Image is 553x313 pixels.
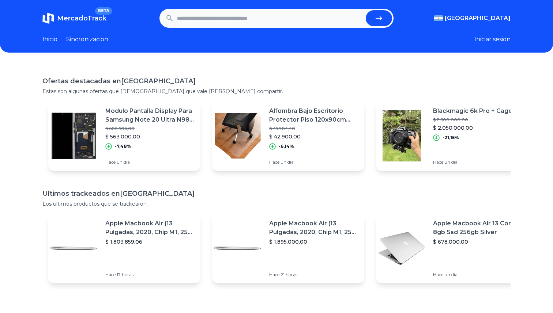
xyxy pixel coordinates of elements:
[105,238,195,245] p: $ 1.803.859,06
[474,35,511,44] button: Iniciar sesion
[66,35,108,44] a: Sincronizacion
[269,272,358,278] p: Hace 21 horas
[433,159,514,165] p: Hace un día
[212,101,364,171] a: Featured imageAlfombra Bajo Escritorio Protector Piso 120x90cm S/solapa Dp$ 45.704,40$ 42.900,00-...
[105,107,195,124] p: Modulo Pantalla Display Para Samsung Note 20 Ultra N985 C/m
[212,223,263,274] img: Featured image
[105,272,195,278] p: Hace 17 horas
[105,126,195,131] p: $ 608.506,00
[269,133,358,140] p: $ 42.900,00
[57,14,106,22] span: MercadoTrack
[433,272,522,278] p: Hace un día
[269,159,358,165] p: Hace un día
[42,12,54,24] img: MercadoTrack
[433,124,514,131] p: $ 2.050.000,00
[115,144,131,149] p: -7,48%
[105,219,195,237] p: Apple Macbook Air (13 Pulgadas, 2020, Chip M1, 256 Gb De Ssd, 8 Gb De Ram) - Plata
[105,159,195,165] p: Hace un día
[95,7,112,15] span: BETA
[48,213,200,283] a: Featured imageApple Macbook Air (13 Pulgadas, 2020, Chip M1, 256 Gb De Ssd, 8 Gb De Ram) - Plata$...
[48,110,99,161] img: Featured image
[42,88,511,95] p: Estas son algunas ofertas que [DEMOGRAPHIC_DATA] que vale [PERSON_NAME] compartir.
[48,101,200,171] a: Featured imageModulo Pantalla Display Para Samsung Note 20 Ultra N985 C/m$ 608.506,00$ 563.000,00...
[42,12,106,24] a: MercadoTrackBETA
[42,35,57,44] a: Inicio
[105,133,195,140] p: $ 563.000,00
[269,238,358,245] p: $ 1.895.000,00
[434,15,443,21] img: Argentina
[433,238,522,245] p: $ 678.000,00
[433,117,514,123] p: $ 2.600.000,00
[376,110,427,161] img: Featured image
[376,101,528,171] a: Featured imageBlackmagic 6k Pro + Cage.$ 2.600.000,00$ 2.050.000,00-21,15%Hace un día
[48,223,99,274] img: Featured image
[434,14,511,23] button: [GEOGRAPHIC_DATA]
[279,144,294,149] p: -6,14%
[443,135,459,141] p: -21,15%
[445,14,511,23] span: [GEOGRAPHIC_DATA]
[269,107,358,124] p: Alfombra Bajo Escritorio Protector Piso 120x90cm S/solapa Dp
[42,76,511,86] h1: Ofertas destacadas en [GEOGRAPHIC_DATA]
[269,126,358,131] p: $ 45.704,40
[42,200,511,207] p: Los ultimos productos que se trackearon.
[376,223,427,274] img: Featured image
[212,213,364,283] a: Featured imageApple Macbook Air (13 Pulgadas, 2020, Chip M1, 256 Gb De Ssd, 8 Gb De Ram) - Plata$...
[433,219,522,237] p: Apple Macbook Air 13 Core I5 8gb Ssd 256gb Silver
[42,188,511,199] h1: Ultimos trackeados en [GEOGRAPHIC_DATA]
[212,110,263,161] img: Featured image
[433,107,514,115] p: Blackmagic 6k Pro + Cage.
[376,213,528,283] a: Featured imageApple Macbook Air 13 Core I5 8gb Ssd 256gb Silver$ 678.000,00Hace un día
[269,219,358,237] p: Apple Macbook Air (13 Pulgadas, 2020, Chip M1, 256 Gb De Ssd, 8 Gb De Ram) - Plata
